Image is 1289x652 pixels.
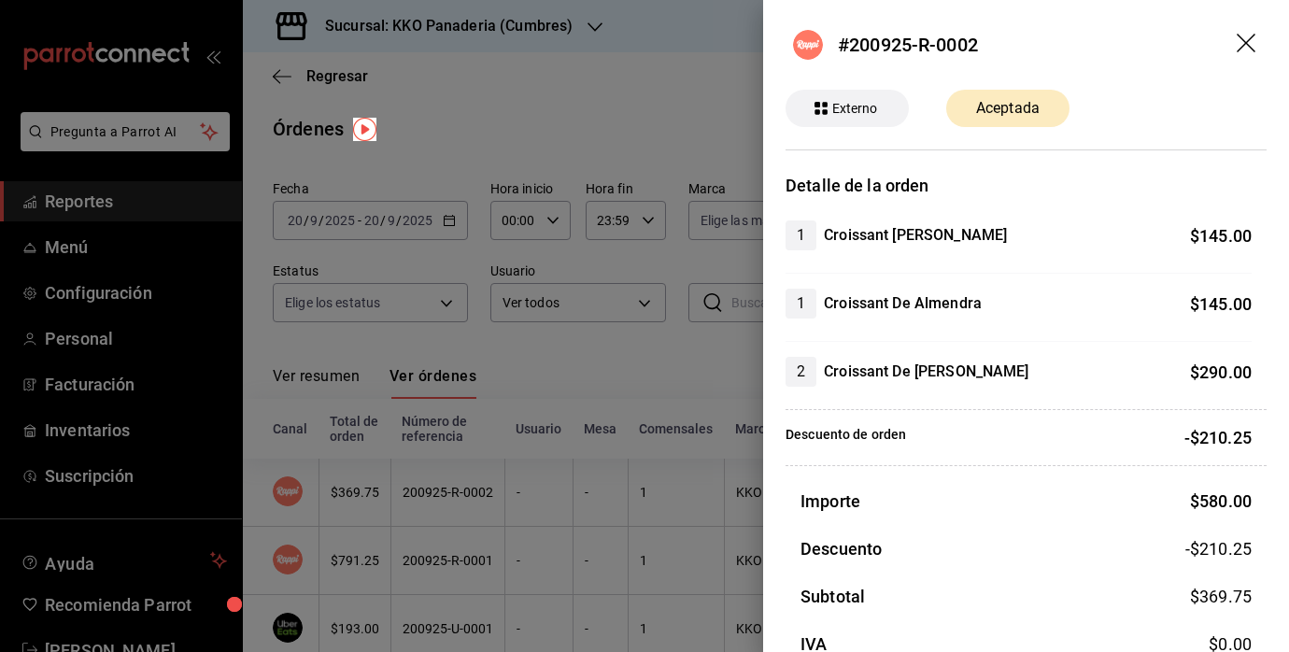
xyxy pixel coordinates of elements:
h4: Croissant [PERSON_NAME] [824,224,1007,247]
span: -$210.25 [1185,536,1252,561]
h4: Croissant De [PERSON_NAME] [824,361,1028,383]
img: Tooltip marker [353,118,376,141]
span: 1 [786,224,816,247]
span: 1 [786,292,816,315]
h3: Descuento [800,536,882,561]
h3: Importe [800,489,860,514]
span: $ 145.00 [1190,226,1252,246]
span: 2 [786,361,816,383]
span: $ 145.00 [1190,294,1252,314]
span: $ 369.75 [1190,587,1252,606]
span: Externo [825,99,885,119]
div: #200925-R-0002 [838,31,978,59]
button: drag [1237,34,1259,56]
h4: Croissant De Almendra [824,292,982,315]
h3: Subtotal [800,584,865,609]
span: Aceptada [965,97,1051,120]
h3: Detalle de la orden [786,173,1267,198]
p: -$210.25 [1184,425,1252,450]
span: $ 290.00 [1190,362,1252,382]
span: $ 580.00 [1190,491,1252,511]
p: Descuento de orden [786,425,906,450]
